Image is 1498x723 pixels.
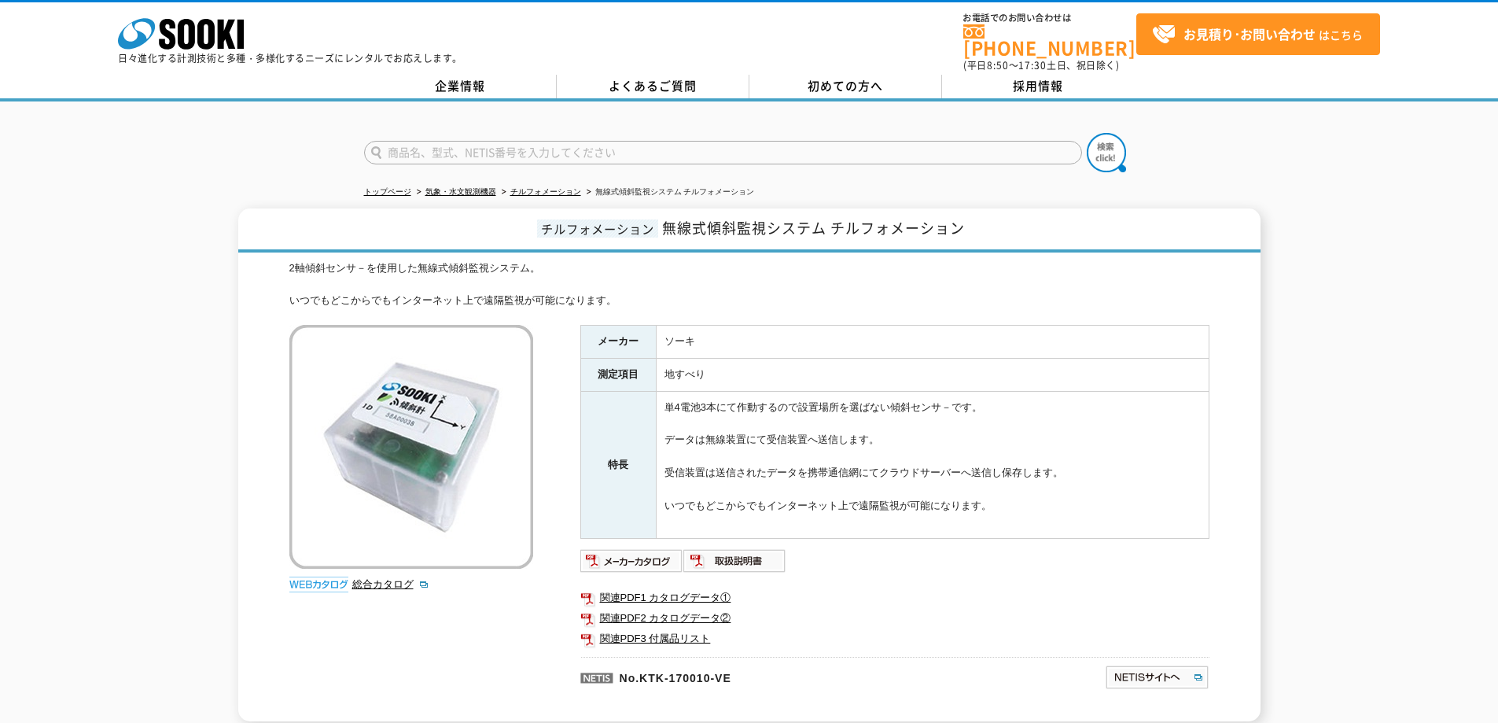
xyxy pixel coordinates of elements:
a: よくあるご質問 [557,75,749,98]
td: 地すべり [656,359,1209,392]
strong: お見積り･お問い合わせ [1183,24,1316,43]
a: 総合カタログ [352,578,429,590]
a: トップページ [364,187,411,196]
p: No.KTK-170010-VE [580,657,953,695]
li: 無線式傾斜監視システム チルフォメーション [583,184,755,201]
span: はこちら [1152,23,1363,46]
a: [PHONE_NUMBER] [963,24,1136,57]
p: 日々進化する計測技術と多種・多様化するニーズにレンタルでお応えします。 [118,53,462,63]
a: お見積り･お問い合わせはこちら [1136,13,1380,55]
th: 測定項目 [580,359,656,392]
a: 関連PDF1 カタログデータ① [580,588,1209,608]
img: NETISサイトへ [1105,665,1209,690]
a: 気象・水文観測機器 [425,187,496,196]
div: 2軸傾斜センサ－を使用した無線式傾斜監視システム。 いつでもどこからでもインターネット上で遠隔監視が可能になります。 [289,260,1209,309]
span: 無線式傾斜監視システム チルフォメーション [662,217,965,238]
a: 関連PDF3 付属品リスト [580,629,1209,649]
a: 初めての方へ [749,75,942,98]
span: 初めての方へ [808,77,883,94]
a: 採用情報 [942,75,1135,98]
span: チルフォメーション [537,219,658,238]
a: メーカーカタログ [580,559,683,570]
a: 関連PDF2 カタログデータ② [580,608,1209,629]
span: (平日 ～ 土日、祝日除く) [963,58,1119,72]
span: 8:50 [987,58,1009,72]
th: メーカー [580,326,656,359]
span: お電話でのお問い合わせは [963,13,1136,23]
td: 単4電池3本にて作動するので設置場所を選ばない傾斜センサ－です。 データは無線装置にて受信装置へ送信します。 受信装置は送信されたデータを携帯通信網にてクラウドサーバーへ送信し保存します。 いつ... [656,391,1209,538]
img: メーカーカタログ [580,548,683,574]
img: btn_search.png [1087,133,1126,172]
img: webカタログ [289,577,348,592]
th: 特長 [580,391,656,538]
a: 企業情報 [364,75,557,98]
a: 取扱説明書 [683,559,786,570]
input: 商品名、型式、NETIS番号を入力してください [364,141,1082,164]
a: チルフォメーション [510,187,581,196]
span: 17:30 [1018,58,1047,72]
img: 無線式傾斜監視システム チルフォメーション [289,325,533,569]
td: ソーキ [656,326,1209,359]
img: 取扱説明書 [683,548,786,574]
